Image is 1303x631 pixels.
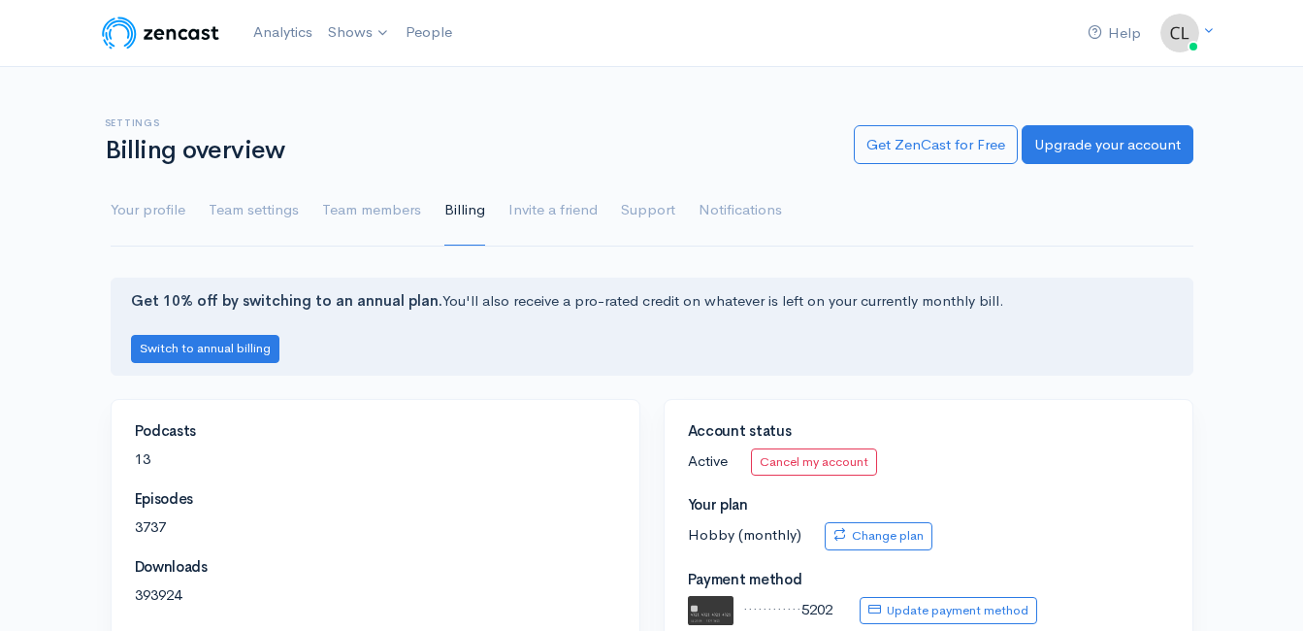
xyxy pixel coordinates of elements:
[398,12,460,53] a: People
[699,176,782,246] a: Notifications
[135,423,616,440] h4: Podcasts
[688,522,1169,550] p: Hobby (monthly)
[688,423,1169,440] h4: Account status
[135,448,616,471] p: 13
[111,176,185,246] a: Your profile
[743,600,832,618] span: ············5202
[1080,13,1149,54] a: Help
[322,176,421,246] a: Team members
[105,137,831,165] h1: Billing overview
[105,117,831,128] h6: Settings
[825,522,932,550] a: Change plan
[860,597,1037,625] a: Update payment method
[99,14,222,52] img: ZenCast Logo
[111,278,1193,376] div: You'll also receive a pro-rated credit on whatever is left on your currently monthly bill.
[209,176,299,246] a: Team settings
[688,448,1169,477] p: Active
[245,12,320,53] a: Analytics
[135,491,616,508] h4: Episodes
[688,497,1169,514] h4: Your plan
[320,12,398,54] a: Shows
[131,335,279,363] button: Switch to annual billing
[688,596,734,625] img: default.svg
[135,516,616,539] p: 3737
[135,559,616,576] h4: Downloads
[508,176,598,246] a: Invite a friend
[688,572,1169,588] h4: Payment method
[135,584,616,607] p: 393924
[854,125,1018,165] a: Get ZenCast for Free
[1022,125,1193,165] a: Upgrade your account
[444,176,485,246] a: Billing
[131,338,279,356] a: Switch to annual billing
[1160,14,1199,52] img: ...
[751,448,877,477] a: Cancel my account
[621,176,675,246] a: Support
[131,291,442,310] strong: Get 10% off by switching to an annual plan.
